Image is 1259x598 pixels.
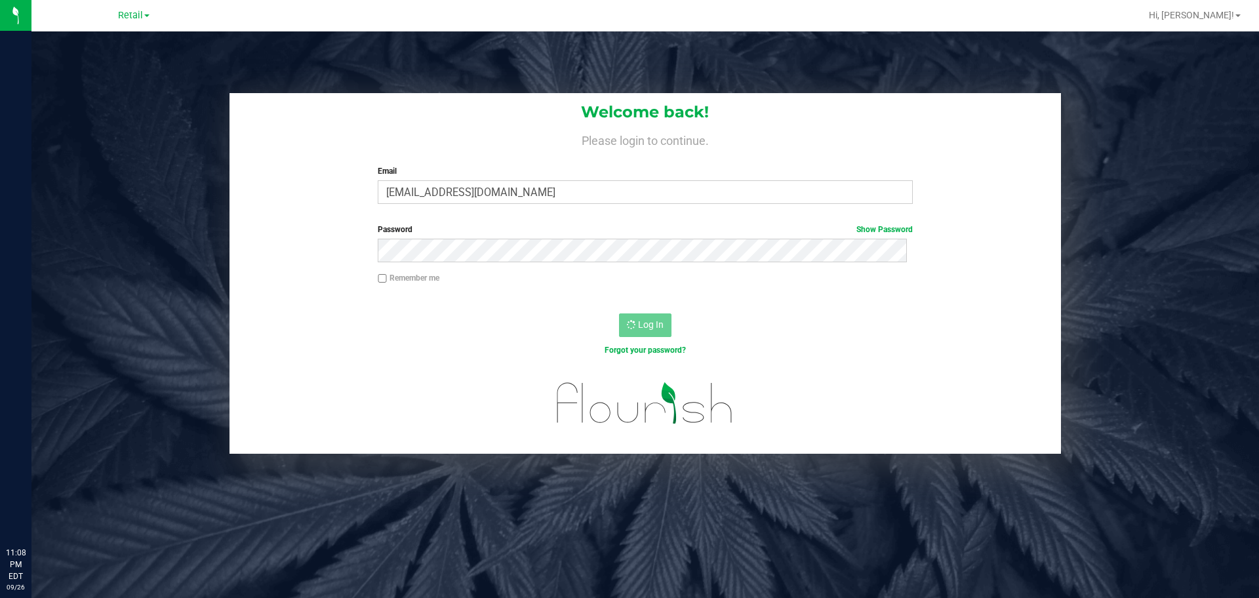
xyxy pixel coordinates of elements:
[6,582,26,592] p: 09/26
[856,225,913,234] a: Show Password
[6,547,26,582] p: 11:08 PM EDT
[118,10,143,21] span: Retail
[230,104,1061,121] h1: Welcome back!
[605,346,686,355] a: Forgot your password?
[638,319,664,330] span: Log In
[378,274,387,283] input: Remember me
[378,272,439,284] label: Remember me
[1149,10,1234,20] span: Hi, [PERSON_NAME]!
[378,165,912,177] label: Email
[378,225,412,234] span: Password
[619,313,671,337] button: Log In
[541,370,749,437] img: flourish_logo.svg
[230,131,1061,147] h4: Please login to continue.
